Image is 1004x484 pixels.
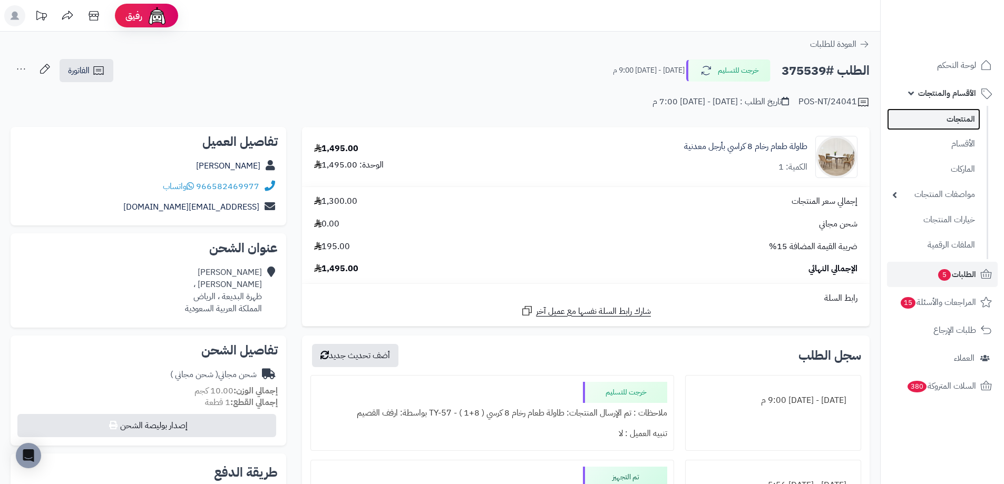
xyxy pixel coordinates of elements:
[819,218,857,230] span: شحن مجاني
[938,269,951,281] span: 5
[314,263,358,275] span: 1,495.00
[196,160,260,172] a: [PERSON_NAME]
[521,304,651,318] a: شارك رابط السلة نفسها مع عميل آخر
[937,267,976,282] span: الطلبات
[887,183,980,206] a: مواصفات المنتجات
[19,135,278,148] h2: تفاصيل العميل
[908,381,927,392] span: 380
[652,96,789,108] div: تاريخ الطلب : [DATE] - [DATE] 7:00 م
[16,443,41,468] div: Open Intercom Messenger
[194,384,278,397] small: 10.00 كجم
[536,305,651,318] span: شارك رابط السلة نفسها مع عميل آخر
[887,318,998,343] a: طلبات الإرجاع
[887,158,980,181] a: الماركات
[887,373,998,399] a: السلات المتروكة380
[808,263,857,275] span: الإجمالي النهائي
[317,423,667,444] div: تنبيه العميل : لا
[583,382,667,403] div: خرجت للتسليم
[317,403,667,423] div: ملاحظات : تم الإرسال المنتجات: طاولة طعام رخام 8 كرسي ( 8+1 ) - TY-57 بواسطة: ارفف القصيم
[900,295,976,310] span: المراجعات والأسئلة
[684,141,807,153] a: طاولة طعام رخام 8 كراسي بأرجل معدنية
[230,396,278,409] strong: إجمالي القطع:
[28,5,54,29] a: تحديثات المنصة
[233,384,278,397] strong: إجمالي الوزن:
[810,38,856,51] span: العودة للطلبات
[932,29,994,52] img: logo-2.png
[887,133,980,155] a: الأقسام
[887,108,980,130] a: المنتجات
[68,64,90,77] span: الفاتورة
[60,59,113,82] a: الفاتورة
[798,96,870,108] div: POS-NT/24041
[887,209,980,231] a: خيارات المنتجات
[810,38,870,51] a: العودة للطلبات
[778,161,807,173] div: الكمية: 1
[205,396,278,409] small: 1 قطعة
[185,266,262,314] div: [PERSON_NAME] [PERSON_NAME] ، ظهرة البديعة ، الرياض المملكة العربية السعودية
[123,201,259,213] a: [EMAIL_ADDRESS][DOMAIN_NAME]
[782,60,870,82] h2: الطلب #375539
[19,344,278,357] h2: تفاصيل الشحن
[163,180,194,193] a: واتساب
[17,414,276,437] button: إصدار بوليصة الشحن
[686,60,771,82] button: خرجت للتسليم
[125,9,142,22] span: رفيق
[906,379,976,393] span: السلات المتروكة
[314,195,357,208] span: 1,300.00
[887,262,998,287] a: الطلبات5
[954,351,974,366] span: العملاء
[901,297,915,309] span: 15
[312,344,398,367] button: أضف تحديث جديد
[798,349,861,362] h3: سجل الطلب
[918,86,976,101] span: الأقسام والمنتجات
[937,58,976,73] span: لوحة التحكم
[613,65,685,76] small: [DATE] - [DATE] 9:00 م
[692,390,854,411] div: [DATE] - [DATE] 9:00 م
[887,345,998,371] a: العملاء
[887,53,998,78] a: لوحة التحكم
[196,180,259,193] a: 966582469977
[887,290,998,315] a: المراجعات والأسئلة15
[314,218,339,230] span: 0.00
[147,5,168,26] img: ai-face.png
[19,242,278,254] h2: عنوان الشحن
[214,466,278,479] h2: طريقة الدفع
[314,241,350,253] span: 195.00
[306,292,865,304] div: رابط السلة
[170,369,257,381] div: شحن مجاني
[887,234,980,256] a: الملفات الرقمية
[314,143,358,155] div: 1,495.00
[792,195,857,208] span: إجمالي سعر المنتجات
[314,159,384,171] div: الوحدة: 1,495.00
[170,368,218,381] span: ( شحن مجاني )
[816,136,857,178] img: 1752664082-1-90x90.jpg
[769,241,857,253] span: ضريبة القيمة المضافة 15%
[933,323,976,338] span: طلبات الإرجاع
